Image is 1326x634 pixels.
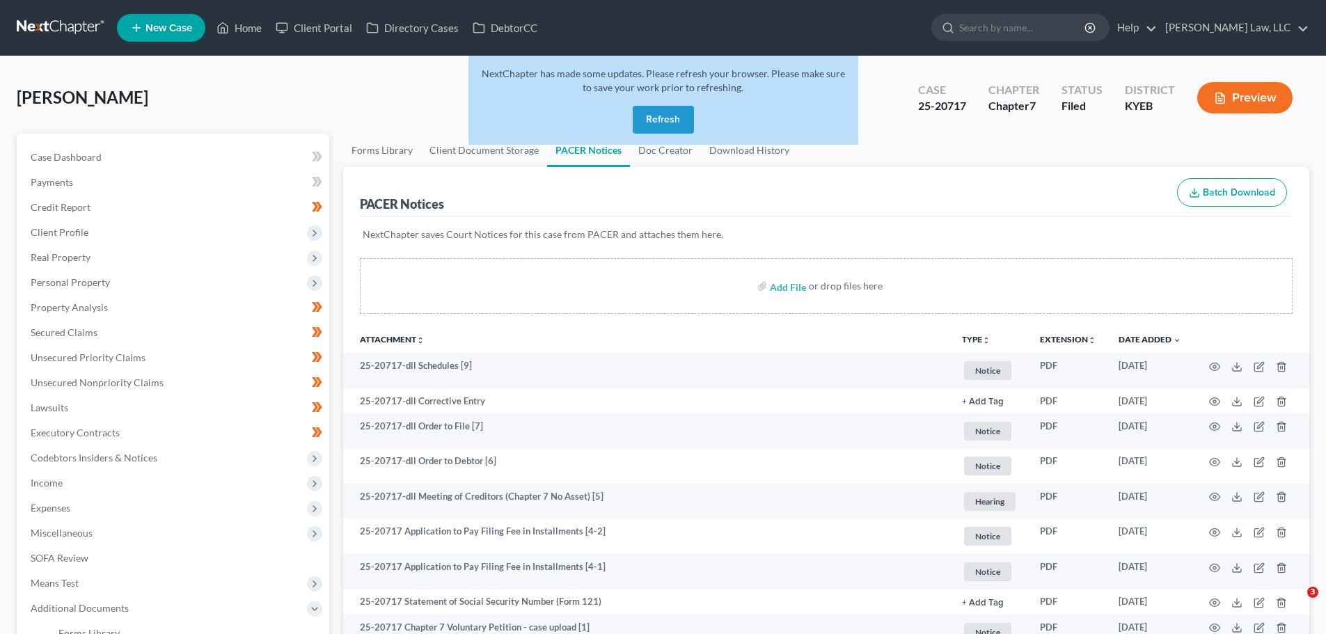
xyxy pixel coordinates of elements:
[964,457,1011,475] span: Notice
[959,15,1087,40] input: Search by name...
[343,449,951,484] td: 25-20717-dll Order to Debtor [6]
[416,336,425,344] i: unfold_more
[31,176,73,188] span: Payments
[962,397,1004,406] button: + Add Tag
[988,82,1039,98] div: Chapter
[1029,353,1107,388] td: PDF
[918,98,966,114] div: 25-20717
[1107,519,1192,555] td: [DATE]
[31,477,63,489] span: Income
[1125,98,1175,114] div: KYEB
[1279,587,1312,620] iframe: Intercom live chat
[1107,413,1192,449] td: [DATE]
[343,589,951,615] td: 25-20717 Statement of Social Security Number (Form 121)
[1029,484,1107,519] td: PDF
[1158,15,1309,40] a: [PERSON_NAME] Law, LLC
[19,370,329,395] a: Unsecured Nonpriority Claims
[343,353,951,388] td: 25-20717-dll Schedules [9]
[1029,519,1107,555] td: PDF
[31,351,145,363] span: Unsecured Priority Claims
[918,82,966,98] div: Case
[343,519,951,555] td: 25-20717 Application to Pay Filing Fee in Installments [4-2]
[359,15,466,40] a: Directory Cases
[343,484,951,519] td: 25-20717-dll Meeting of Creditors (Chapter 7 No Asset) [5]
[1061,98,1103,114] div: Filed
[31,552,88,564] span: SOFA Review
[31,602,129,614] span: Additional Documents
[964,492,1016,511] span: Hearing
[363,228,1290,241] p: NextChapter saves Court Notices for this case from PACER and attaches them here.
[964,361,1011,380] span: Notice
[17,87,148,107] span: [PERSON_NAME]
[19,145,329,170] a: Case Dashboard
[31,251,90,263] span: Real Property
[31,276,110,288] span: Personal Property
[19,420,329,445] a: Executory Contracts
[31,326,97,338] span: Secured Claims
[962,490,1018,513] a: Hearing
[964,422,1011,441] span: Notice
[145,23,192,33] span: New Case
[19,546,329,571] a: SOFA Review
[962,359,1018,382] a: Notice
[982,336,990,344] i: unfold_more
[31,402,68,413] span: Lawsuits
[19,320,329,345] a: Secured Claims
[1029,554,1107,589] td: PDF
[1029,99,1036,112] span: 7
[962,599,1004,608] button: + Add Tag
[31,301,108,313] span: Property Analysis
[962,420,1018,443] a: Notice
[962,454,1018,477] a: Notice
[1107,589,1192,615] td: [DATE]
[1107,449,1192,484] td: [DATE]
[19,170,329,195] a: Payments
[1307,587,1318,598] span: 3
[1029,589,1107,615] td: PDF
[343,134,421,167] a: Forms Library
[1125,82,1175,98] div: District
[269,15,359,40] a: Client Portal
[31,427,120,438] span: Executory Contracts
[482,68,845,93] span: NextChapter has made some updates. Please refresh your browser. Please make sure to save your wor...
[962,525,1018,548] a: Notice
[31,377,164,388] span: Unsecured Nonpriority Claims
[964,527,1011,546] span: Notice
[964,562,1011,581] span: Notice
[1173,336,1181,344] i: expand_more
[1107,388,1192,413] td: [DATE]
[962,595,1018,608] a: + Add Tag
[360,196,444,212] div: PACER Notices
[1110,15,1157,40] a: Help
[31,201,90,213] span: Credit Report
[343,554,951,589] td: 25-20717 Application to Pay Filing Fee in Installments [4-1]
[19,345,329,370] a: Unsecured Priority Claims
[1119,334,1181,344] a: Date Added expand_more
[31,226,88,238] span: Client Profile
[1197,82,1293,113] button: Preview
[962,335,990,344] button: TYPEunfold_more
[1029,413,1107,449] td: PDF
[343,413,951,449] td: 25-20717-dll Order to File [7]
[1029,449,1107,484] td: PDF
[633,106,694,134] button: Refresh
[31,577,79,589] span: Means Test
[1107,554,1192,589] td: [DATE]
[360,334,425,344] a: Attachmentunfold_more
[343,388,951,413] td: 25-20717-dll Corrective Entry
[31,502,70,514] span: Expenses
[19,395,329,420] a: Lawsuits
[31,151,102,163] span: Case Dashboard
[1029,388,1107,413] td: PDF
[210,15,269,40] a: Home
[1040,334,1096,344] a: Extensionunfold_more
[1107,353,1192,388] td: [DATE]
[466,15,544,40] a: DebtorCC
[31,527,93,539] span: Miscellaneous
[962,560,1018,583] a: Notice
[19,295,329,320] a: Property Analysis
[962,395,1018,408] a: + Add Tag
[1088,336,1096,344] i: unfold_more
[31,452,157,463] span: Codebtors Insiders & Notices
[809,279,883,293] div: or drop files here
